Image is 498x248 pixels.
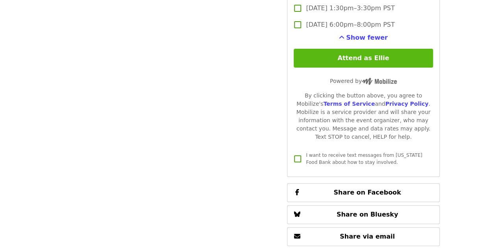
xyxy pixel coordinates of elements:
button: See more timeslots [339,33,388,42]
img: Powered by Mobilize [362,78,397,85]
span: Powered by [330,78,397,84]
a: Terms of Service [323,101,375,107]
span: Share on Facebook [333,189,401,196]
a: Privacy Policy [385,101,428,107]
span: I want to receive text messages from [US_STATE] Food Bank about how to stay involved. [306,152,422,165]
button: Share via email [287,227,439,246]
button: Share on Bluesky [287,205,439,224]
span: Share via email [340,233,395,240]
span: [DATE] 6:00pm–8:00pm PST [306,20,394,29]
div: By clicking the button above, you agree to Mobilize's and . Mobilize is a service provider and wi... [294,92,433,141]
span: Share on Bluesky [337,211,398,218]
button: Attend as Ellie [294,49,433,68]
span: [DATE] 1:30pm–3:30pm PST [306,4,394,13]
span: Show fewer [346,34,388,41]
button: Share on Facebook [287,183,439,202]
